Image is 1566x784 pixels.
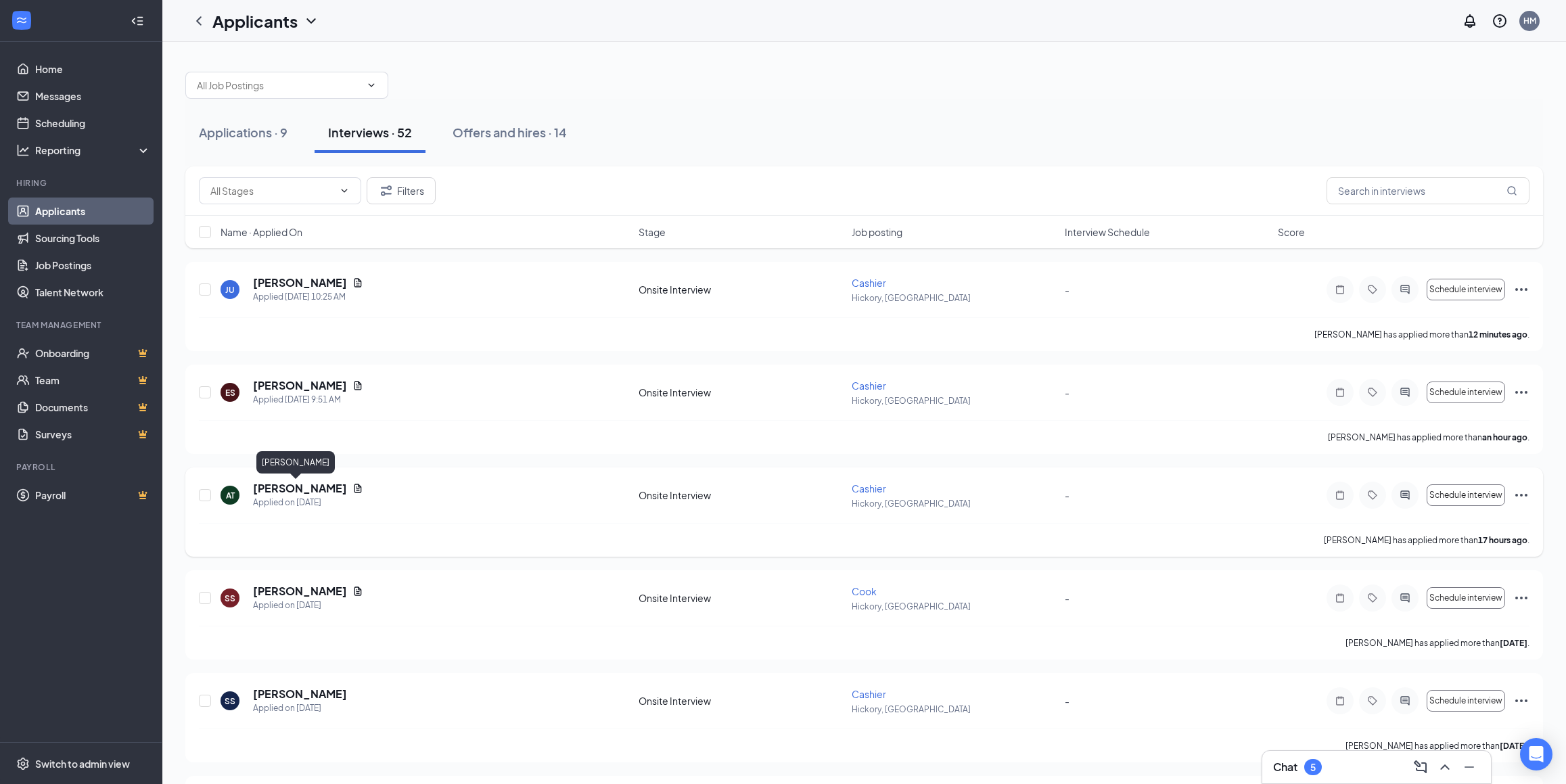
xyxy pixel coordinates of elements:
h1: Applicants [212,9,298,32]
span: Interview Schedule [1065,225,1150,239]
span: - [1065,283,1069,296]
span: Schedule interview [1429,490,1502,500]
span: Cook [852,585,877,597]
div: Applied on [DATE] [253,496,363,509]
b: [DATE] [1500,638,1527,648]
span: - [1065,592,1069,604]
span: Stage [639,225,666,239]
a: Scheduling [35,110,151,137]
b: [DATE] [1500,741,1527,751]
span: Job posting [852,225,902,239]
svg: ChevronDown [303,13,319,29]
svg: Notifications [1462,13,1478,29]
button: ComposeMessage [1410,756,1431,778]
p: Hickory, [GEOGRAPHIC_DATA] [852,395,1057,407]
svg: Note [1332,284,1348,295]
svg: Minimize [1461,759,1477,775]
button: Schedule interview [1427,690,1505,712]
p: Hickory, [GEOGRAPHIC_DATA] [852,292,1057,304]
b: 12 minutes ago [1469,329,1527,340]
svg: Tag [1364,387,1381,398]
span: - [1065,489,1069,501]
svg: Note [1332,593,1348,603]
div: Switch to admin view [35,757,130,770]
a: Home [35,55,151,83]
p: [PERSON_NAME] has applied more than . [1324,534,1529,546]
svg: Ellipses [1513,693,1529,709]
svg: Analysis [16,143,30,157]
div: Onsite Interview [639,694,844,708]
b: an hour ago [1482,432,1527,442]
span: Schedule interview [1429,696,1502,706]
button: Schedule interview [1427,279,1505,300]
svg: ActiveChat [1397,695,1413,706]
svg: MagnifyingGlass [1506,185,1517,196]
div: Applied on [DATE] [253,599,363,612]
svg: ChevronLeft [191,13,207,29]
span: Cashier [852,688,886,700]
svg: ActiveChat [1397,284,1413,295]
div: Onsite Interview [639,386,844,399]
div: 5 [1310,762,1316,773]
svg: ChevronDown [366,80,377,91]
span: - [1065,695,1069,707]
a: PayrollCrown [35,482,151,509]
div: Offers and hires · 14 [453,124,567,141]
svg: Ellipses [1513,487,1529,503]
div: Interviews · 52 [328,124,412,141]
span: Score [1278,225,1305,239]
svg: WorkstreamLogo [15,14,28,27]
svg: Collapse [131,14,144,28]
svg: Note [1332,695,1348,706]
div: SS [225,695,235,707]
div: Applied [DATE] 9:51 AM [253,393,363,407]
svg: Ellipses [1513,590,1529,606]
svg: Note [1332,490,1348,501]
svg: ChevronUp [1437,759,1453,775]
div: AT [226,490,235,501]
svg: Filter [378,183,394,199]
svg: Ellipses [1513,384,1529,400]
svg: Document [352,380,363,391]
h5: [PERSON_NAME] [253,687,347,701]
button: Minimize [1458,756,1480,778]
div: Hiring [16,177,148,189]
div: Onsite Interview [639,283,844,296]
a: Messages [35,83,151,110]
div: Payroll [16,461,148,473]
svg: ComposeMessage [1412,759,1429,775]
span: Cashier [852,277,886,289]
h5: [PERSON_NAME] [253,584,347,599]
a: Sourcing Tools [35,225,151,252]
p: [PERSON_NAME] has applied more than . [1314,329,1529,340]
svg: Tag [1364,490,1381,501]
h5: [PERSON_NAME] [253,378,347,393]
p: [PERSON_NAME] has applied more than . [1345,740,1529,752]
div: Applied on [DATE] [253,701,347,715]
a: TeamCrown [35,367,151,394]
div: Team Management [16,319,148,331]
input: All Job Postings [197,78,361,93]
div: Applications · 9 [199,124,287,141]
a: Talent Network [35,279,151,306]
div: JU [225,284,235,296]
svg: ActiveChat [1397,593,1413,603]
span: - [1065,386,1069,398]
svg: Ellipses [1513,281,1529,298]
span: Schedule interview [1429,285,1502,294]
svg: Note [1332,387,1348,398]
b: 17 hours ago [1478,535,1527,545]
p: Hickory, [GEOGRAPHIC_DATA] [852,498,1057,509]
h5: [PERSON_NAME] [253,481,347,496]
svg: ChevronDown [339,185,350,196]
div: Open Intercom Messenger [1520,738,1552,770]
svg: Document [352,483,363,494]
h3: Chat [1273,760,1297,775]
div: ES [225,387,235,398]
div: Applied [DATE] 10:25 AM [253,290,363,304]
svg: Settings [16,757,30,770]
span: Schedule interview [1429,593,1502,603]
svg: Tag [1364,593,1381,603]
h5: [PERSON_NAME] [253,275,347,290]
